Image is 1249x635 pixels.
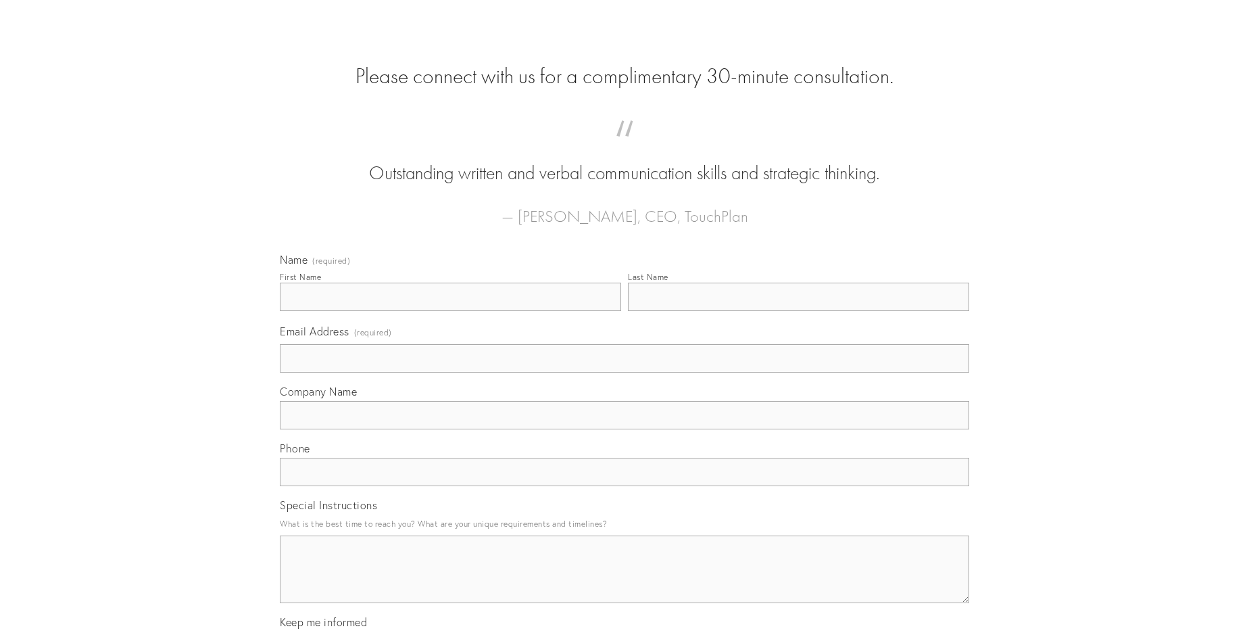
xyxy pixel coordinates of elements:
span: Special Instructions [280,498,377,512]
span: Phone [280,442,310,455]
blockquote: Outstanding written and verbal communication skills and strategic thinking. [301,134,948,187]
span: (required) [312,257,350,265]
span: Name [280,253,308,266]
h2: Please connect with us for a complimentary 30-minute consultation. [280,64,969,89]
figcaption: — [PERSON_NAME], CEO, TouchPlan [301,187,948,230]
span: Keep me informed [280,615,367,629]
p: What is the best time to reach you? What are your unique requirements and timelines? [280,515,969,533]
span: Email Address [280,325,349,338]
div: Last Name [628,272,668,282]
span: Company Name [280,385,357,398]
span: (required) [354,323,392,342]
span: “ [301,134,948,160]
div: First Name [280,272,321,282]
